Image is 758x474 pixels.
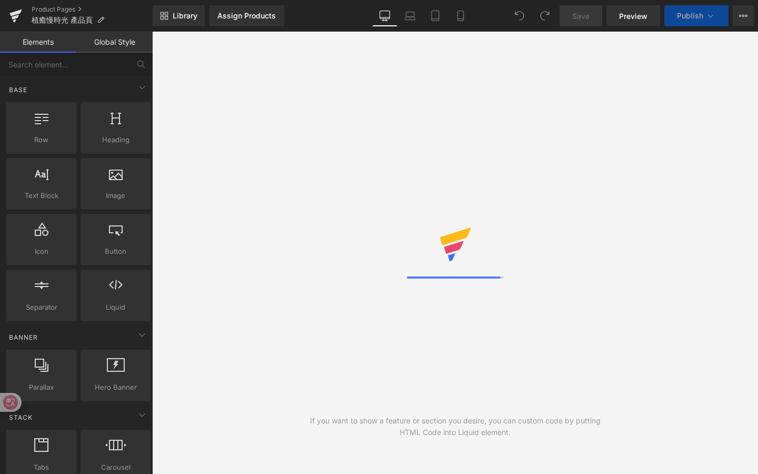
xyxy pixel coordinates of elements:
[619,11,647,22] span: Preview
[733,5,754,26] button: More
[84,382,147,393] span: Hero Banner
[304,415,607,438] div: If you want to show a feature or section you desire, you can custom code by putting HTML Code int...
[9,134,73,145] span: Row
[9,246,73,257] span: Icon
[84,302,147,313] span: Liquid
[84,246,147,257] span: Button
[84,134,147,145] span: Heading
[8,332,39,342] span: Banner
[173,11,197,21] span: Library
[677,12,703,20] span: Publish
[9,302,73,313] span: Separator
[606,5,660,26] a: Preview
[664,5,729,26] button: Publish
[372,5,397,26] a: Desktop
[9,382,73,393] span: Parallax
[397,5,423,26] a: Laptop
[8,412,34,422] span: Stack
[217,12,276,20] div: Assign Products
[534,5,555,26] button: Redo
[76,32,153,53] a: Global Style
[84,462,147,473] span: Carousel
[9,190,73,201] span: Text Block
[84,190,147,201] span: Image
[8,85,28,95] span: Base
[448,5,473,26] a: Mobile
[572,11,590,22] span: Save
[509,5,530,26] button: Undo
[32,5,153,14] a: Product Pages
[9,462,73,473] span: Tabs
[32,16,93,24] span: 植癒慢時光 產品頁
[423,5,448,26] a: Tablet
[153,5,205,26] a: New Library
